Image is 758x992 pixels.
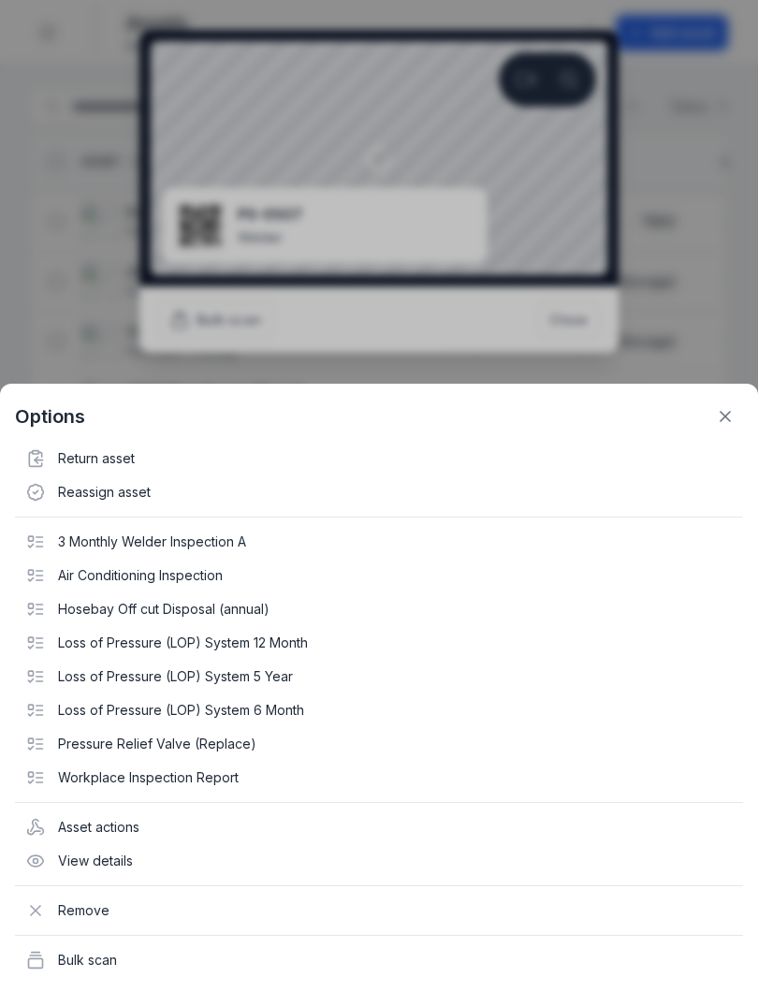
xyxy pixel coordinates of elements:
div: Remove [15,894,743,927]
strong: Options [15,403,85,430]
div: Pressure Relief Valve (Replace) [15,727,743,761]
div: View details [15,844,743,878]
div: Workplace Inspection Report [15,761,743,795]
div: Loss of Pressure (LOP) System 12 Month [15,626,743,660]
div: Bulk scan [15,943,743,977]
div: Asset actions [15,810,743,844]
div: 3 Monthly Welder Inspection A [15,525,743,559]
div: Loss of Pressure (LOP) System 6 Month [15,693,743,727]
div: Return asset [15,442,743,475]
div: Air Conditioning Inspection [15,559,743,592]
div: Hosebay Off cut Disposal (annual) [15,592,743,626]
div: Loss of Pressure (LOP) System 5 Year [15,660,743,693]
div: Reassign asset [15,475,743,509]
